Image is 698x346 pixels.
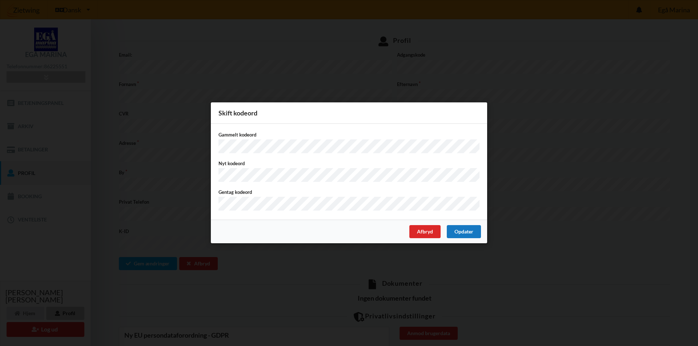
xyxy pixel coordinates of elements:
div: Skift kodeord [211,102,487,124]
label: Gentag kodeord [218,189,480,195]
div: Opdater [447,225,481,239]
label: Nyt kodeord [218,160,480,167]
label: Gammelt kodeord [218,131,480,138]
div: Afbryd [409,225,441,239]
